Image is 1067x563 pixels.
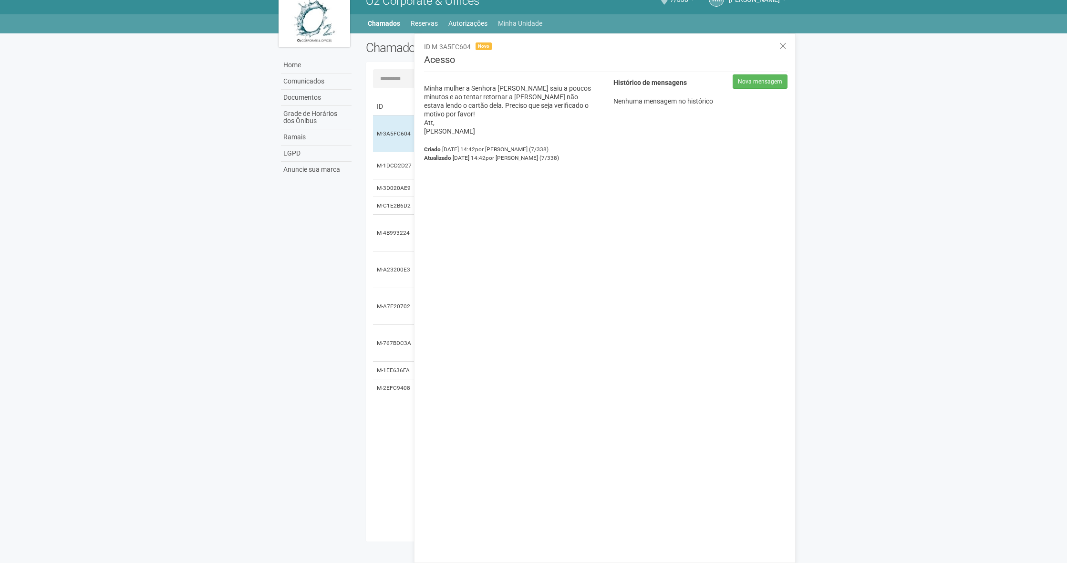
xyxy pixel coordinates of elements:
td: M-3D020AE9 [373,179,416,197]
a: Documentos [281,90,352,106]
td: M-1EE636FA [373,362,416,379]
span: Novo [476,42,492,50]
a: Reservas [411,17,438,30]
a: Grade de Horários dos Ônibus [281,106,352,129]
a: Home [281,57,352,73]
td: M-A7E20702 [373,288,416,325]
a: Comunicados [281,73,352,90]
td: M-1DCD2D27 [373,152,416,179]
a: LGPD [281,146,352,162]
strong: Atualizado [424,155,451,161]
td: M-767BDC3A [373,325,416,362]
a: Chamados [368,17,400,30]
h2: Chamados [366,41,534,55]
a: Autorizações [448,17,487,30]
span: ID M-3A5FC604 [424,43,471,51]
a: Anuncie sua marca [281,162,352,177]
a: Ramais [281,129,352,146]
a: Minha Unidade [498,17,542,30]
span: por [PERSON_NAME] (7/338) [486,155,559,161]
strong: Histórico de mensagens [613,79,687,87]
td: M-C1E2B6D2 [373,197,416,215]
p: Nenhuma mensagem no histórico [613,97,788,105]
span: [DATE] 14:42 [453,155,559,161]
span: por [PERSON_NAME] (7/338) [475,146,549,153]
td: ID [373,98,416,115]
strong: Criado [424,146,441,153]
td: M-3A5FC604 [373,115,416,152]
td: M-2EFC9408 [373,379,416,397]
span: [DATE] 14:42 [442,146,549,153]
button: Nova mensagem [733,74,787,89]
h3: Acesso [424,55,788,72]
td: M-A23200E3 [373,251,416,288]
p: Minha mulher a Senhora [PERSON_NAME] saiu a poucos minutos e ao tentar retornar a [PERSON_NAME] n... [424,84,599,136]
td: M-4B993224 [373,215,416,251]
